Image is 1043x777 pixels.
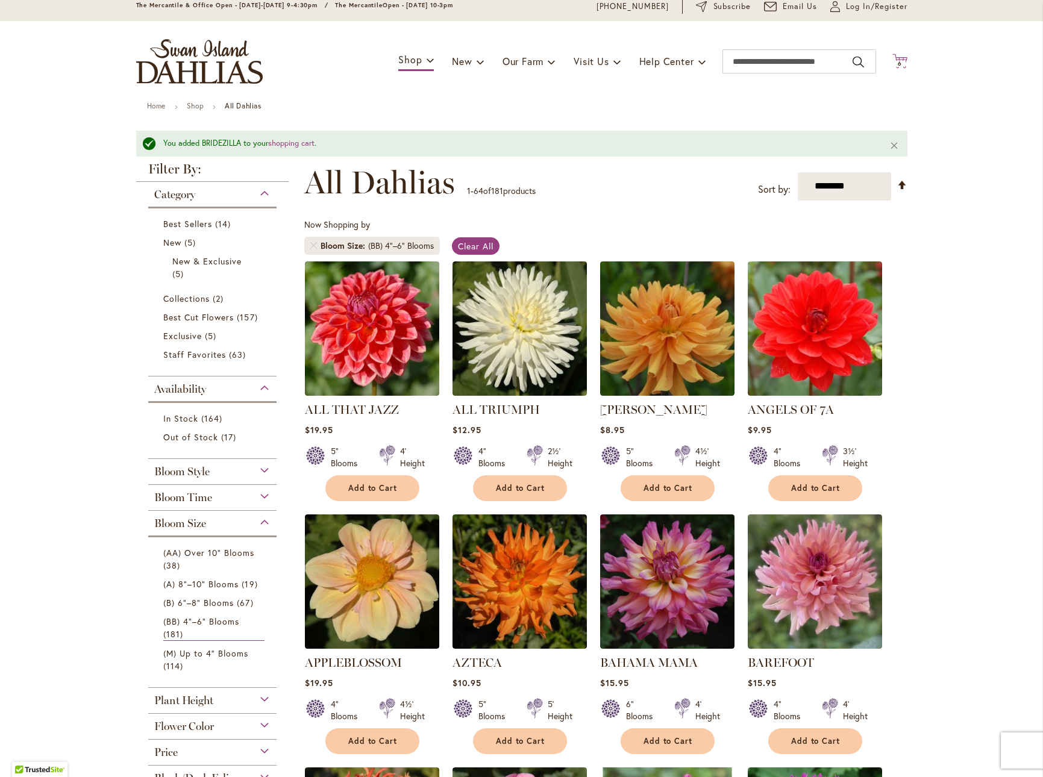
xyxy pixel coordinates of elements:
div: 4½' Height [400,698,425,722]
span: Open - [DATE] 10-3pm [383,1,453,9]
span: Best Cut Flowers [163,311,234,323]
span: (M) Up to 4" Blooms [163,647,249,659]
a: Shop [187,101,204,110]
button: Add to Cart [621,475,715,501]
button: Add to Cart [768,728,862,754]
span: 181 [163,628,186,640]
div: 4' Height [843,698,868,722]
a: AZTECA [453,640,587,651]
a: ALL TRIUMPH [453,402,540,417]
span: Collections [163,293,210,304]
span: Availability [154,382,206,396]
span: Subscribe [713,1,751,13]
span: 5 [205,329,219,342]
div: 5' Height [548,698,572,722]
a: Bahama Mama [600,640,734,651]
button: Add to Cart [473,475,567,501]
span: (B) 6"–8" Blooms [163,597,234,608]
span: Staff Favorites [163,349,227,360]
a: (M) Up to 4" Blooms 114 [163,647,265,672]
a: ANGELS OF 7A [748,402,834,417]
span: $19.95 [305,424,333,435]
img: ALL THAT JAZZ [305,261,439,396]
span: $15.95 [600,677,629,688]
button: Add to Cart [621,728,715,754]
div: 2½' Height [548,445,572,469]
div: 5" Blooms [478,698,512,722]
div: 4" Blooms [774,445,807,469]
span: 38 [163,559,183,572]
a: Best Cut Flowers [163,311,265,323]
a: (B) 6"–8" Blooms 67 [163,596,265,609]
a: [PERSON_NAME] [600,402,707,417]
img: ALL TRIUMPH [453,261,587,396]
span: 14 [215,217,234,230]
button: Add to Cart [325,728,419,754]
span: Add to Cart [791,483,841,493]
a: AZTECA [453,655,502,670]
span: $10.95 [453,677,481,688]
span: 1 [467,185,471,196]
span: (A) 8"–10" Blooms [163,578,239,590]
a: ANGELS OF 7A [748,387,882,398]
button: 6 [892,54,907,70]
a: store logo [136,39,263,84]
span: 5 [172,267,187,280]
span: $9.95 [748,424,772,435]
span: Add to Cart [644,736,693,746]
span: $15.95 [748,677,777,688]
a: ALL THAT JAZZ [305,387,439,398]
a: ALL TRIUMPH [453,387,587,398]
span: Plant Height [154,694,213,707]
span: Best Sellers [163,218,213,229]
a: ANDREW CHARLES [600,387,734,398]
a: Home [147,101,166,110]
div: 4½' Height [695,445,720,469]
img: AZTECA [453,514,587,649]
span: 157 [237,311,260,323]
span: All Dahlias [304,164,455,201]
span: Clear All [458,240,493,252]
span: Add to Cart [348,736,398,746]
span: 2 [213,292,227,305]
span: 114 [163,660,186,672]
div: 4' Height [400,445,425,469]
span: 63 [229,348,249,361]
span: 67 [237,596,256,609]
a: shopping cart [268,138,315,148]
a: Subscribe [696,1,751,13]
span: 5 [184,236,199,249]
span: Price [154,746,178,759]
span: $19.95 [305,677,333,688]
div: You added BRIDEZILLA to your . [163,138,871,149]
button: Add to Cart [768,475,862,501]
span: Our Farm [503,55,543,67]
span: New & Exclusive [172,255,242,267]
span: Visit Us [574,55,609,67]
a: BAREFOOT [748,640,882,651]
span: New [452,55,472,67]
span: Shop [398,53,422,66]
span: 17 [221,431,239,443]
span: 181 [491,185,503,196]
iframe: Launch Accessibility Center [9,734,43,768]
span: Add to Cart [348,483,398,493]
div: 4" Blooms [331,698,365,722]
button: Add to Cart [325,475,419,501]
a: Out of Stock 17 [163,431,265,443]
span: Add to Cart [496,483,545,493]
label: Sort by: [758,178,791,201]
a: New [163,236,265,249]
span: The Mercantile & Office Open - [DATE]-[DATE] 9-4:30pm / The Mercantile [136,1,383,9]
span: 64 [474,185,483,196]
a: Staff Favorites [163,348,265,361]
a: BAREFOOT [748,655,814,670]
div: 6" Blooms [626,698,660,722]
span: $8.95 [600,424,625,435]
img: APPLEBLOSSOM [305,514,439,649]
a: In Stock 164 [163,412,265,425]
div: 5" Blooms [626,445,660,469]
span: Exclusive [163,330,202,342]
div: 4" Blooms [478,445,512,469]
div: 4' Height [695,698,720,722]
